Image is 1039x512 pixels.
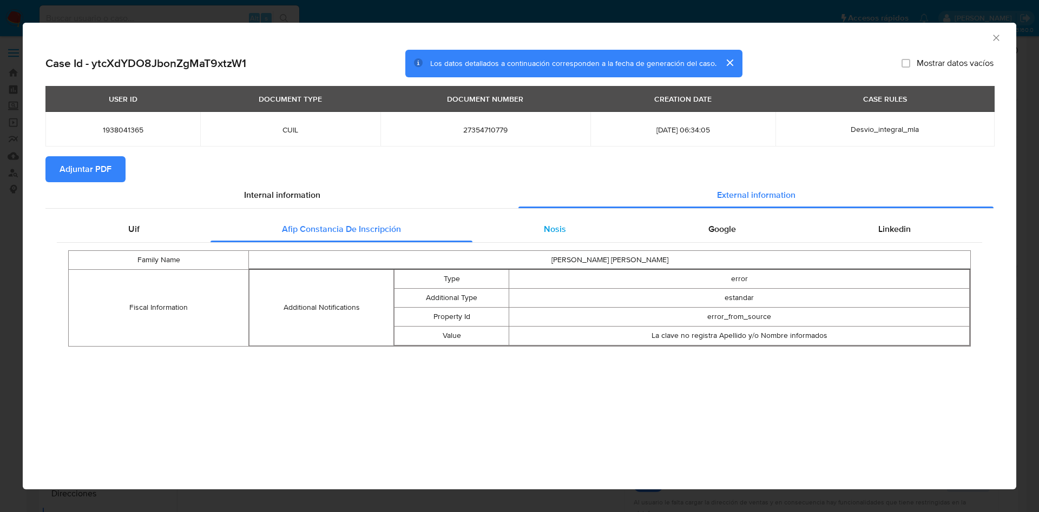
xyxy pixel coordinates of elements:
[394,307,509,326] td: Property Id
[23,23,1016,489] div: closure-recommendation-modal
[648,90,718,108] div: CREATION DATE
[851,124,919,135] span: Desvio_integral_mla
[102,90,144,108] div: USER ID
[991,32,1001,42] button: Cerrar ventana
[249,250,971,269] td: [PERSON_NAME] [PERSON_NAME]
[857,90,913,108] div: CASE RULES
[60,157,111,181] span: Adjuntar PDF
[440,90,530,108] div: DOCUMENT NUMBER
[244,189,320,201] span: Internal information
[509,269,970,288] td: error
[45,56,246,70] h2: Case Id - ytcXdYDO8JbonZgMaT9xtzW1
[393,125,577,135] span: 27354710779
[708,223,736,235] span: Google
[717,189,795,201] span: External information
[902,59,910,68] input: Mostrar datos vacíos
[509,288,970,307] td: estandar
[716,50,742,76] button: cerrar
[249,269,393,345] td: Additional Notifications
[430,58,716,69] span: Los datos detallados a continuación corresponden a la fecha de generación del caso.
[394,288,509,307] td: Additional Type
[45,182,994,208] div: Detailed info
[509,307,970,326] td: error_from_source
[69,269,249,346] td: Fiscal Information
[544,223,566,235] span: Nosis
[917,58,994,69] span: Mostrar datos vacíos
[394,269,509,288] td: Type
[509,330,969,341] div: La clave no registra Apellido y/o Nombre informados
[57,216,982,242] div: Detailed external info
[58,125,187,135] span: 1938041365
[252,90,328,108] div: DOCUMENT TYPE
[45,156,126,182] button: Adjuntar PDF
[394,326,509,345] td: Value
[603,125,762,135] span: [DATE] 06:34:05
[213,125,367,135] span: CUIL
[128,223,140,235] span: Uif
[878,223,911,235] span: Linkedin
[282,223,401,235] span: Afip Constancia De Inscripción
[69,250,249,269] td: Family Name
